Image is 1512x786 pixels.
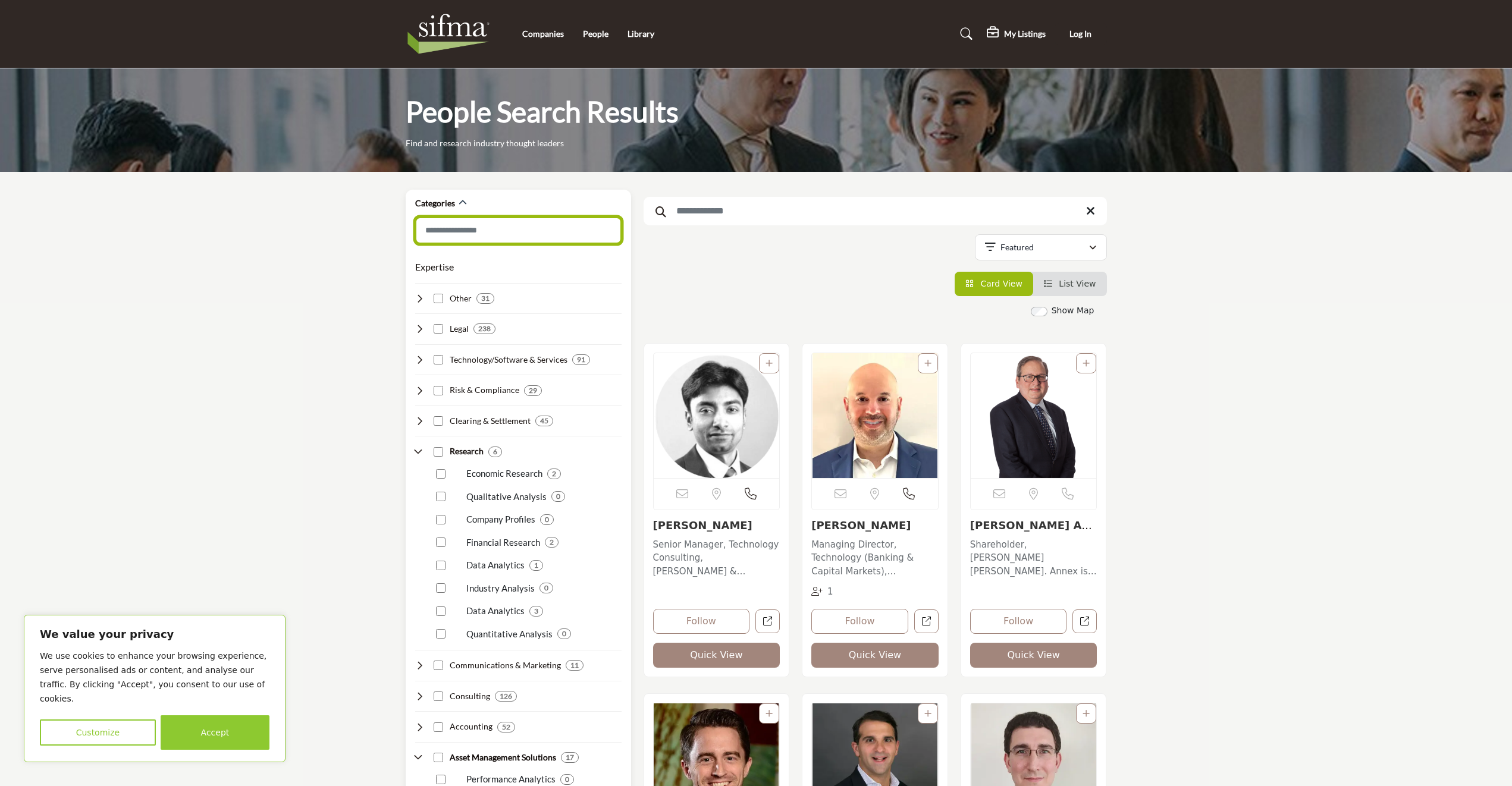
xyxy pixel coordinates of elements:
input: Select Company Profiles checkbox [436,515,446,524]
button: Follow [970,609,1067,634]
button: Follow [653,609,750,634]
span: Log In [1069,29,1091,39]
a: Add To List [766,359,773,368]
b: 52 [502,723,510,731]
li: List View [1033,272,1107,296]
input: Select Data Analytics checkbox [436,606,446,616]
input: Select Clearing & Settlement checkbox [434,416,443,426]
a: Open Listing in new tab [812,353,938,478]
div: 31 Results For Other [476,293,494,304]
button: Featured [975,234,1107,260]
a: Add To List [1083,709,1090,718]
h3: Abishek Chaki [653,519,780,532]
input: Select Risk & Compliance checkbox [434,386,443,395]
div: 1 Results For Data Analytics [529,560,543,571]
h4: Communications & Marketing: Delivering marketing, public relations, and investor relations servic... [450,659,561,671]
h3: Adam Hirsh [811,519,939,532]
h4: Legal: Providing legal advice, compliance support, and litigation services to securities industry... [450,323,469,335]
button: Quick View [970,643,1097,668]
input: Search Category [415,217,622,244]
button: Customize [40,719,156,746]
div: 0 Results For Company Profiles [540,514,554,525]
span: Card View [980,279,1022,288]
input: Select Data Analytics checkbox [436,561,446,570]
b: 3 [534,607,538,615]
p: Performance Analytics: Analyzing and reporting on investment portfolio performance. [466,772,556,786]
p: We value your privacy [40,627,269,642]
h4: Consulting: Providing strategic, operational, and technical consulting services to securities ind... [450,690,490,702]
input: Select Consulting checkbox [434,691,443,701]
input: Select Performance Analytics checkbox [436,775,446,784]
span: List View [1059,279,1096,288]
h2: Categories [415,197,455,209]
h4: Risk & Compliance: Helping securities industry firms manage risk, ensure compliance, and prevent ... [450,384,519,396]
div: 126 Results For Consulting [495,691,517,702]
p: Featured [1000,241,1034,253]
p: Company Profiles: Providing detailed profiles and analysis of individual securities industry firms. [466,513,535,526]
p: Managing Director, Technology (Banking & Capital Markets), [PERSON_NAME] is a Managing Director i... [811,538,939,579]
button: Follow [811,609,908,634]
b: 126 [500,692,512,700]
div: 0 Results For Performance Analytics [560,774,574,785]
b: 0 [545,515,549,524]
h4: Clearing & Settlement: Facilitating the efficient processing, clearing, and settlement of securit... [450,415,531,427]
h4: Research: Conducting market, financial, economic, and industry research for securities industry p... [450,445,484,457]
b: 17 [566,753,574,762]
h5: My Listings [1004,29,1046,39]
div: 17 Results For Asset Management Solutions [561,752,579,763]
b: 91 [577,356,585,364]
h4: Other: Encompassing various other services and organizations supporting the securities industry e... [450,293,472,304]
input: Select Accounting checkbox [434,722,443,732]
label: Show Map [1052,304,1094,317]
a: People [583,29,608,39]
b: 1 [534,561,538,570]
b: 0 [562,630,566,638]
input: Select Research checkbox [434,447,443,457]
a: Open adam-hirsh in new tab [914,609,939,634]
div: 2 Results For Financial Research [545,537,559,548]
img: Alan I. Annex [971,353,1097,478]
h1: People Search Results [406,93,679,130]
b: 45 [540,417,548,425]
button: Expertise [415,260,454,274]
h4: Technology/Software & Services: Developing and implementing technology solutions to support secur... [450,354,567,366]
p: Economic Research: Researching and analyzing economic trends and their impact on the securities i... [466,467,542,480]
a: Open Listing in new tab [971,353,1097,478]
a: Companies [522,29,564,39]
a: Senior Manager, Technology Consulting, [PERSON_NAME] & [PERSON_NAME] [PERSON_NAME] is a [US_STATE... [653,535,780,579]
input: Select Technology/Software & Services checkbox [434,355,443,364]
div: 0 Results For Industry Analysis [539,583,553,593]
a: [PERSON_NAME] [653,519,752,532]
b: 0 [556,492,560,501]
b: 29 [529,386,537,395]
a: Add To List [766,709,773,718]
p: Data Analytics: Using data analytics techniques to derive insights from securities industry data. [466,558,525,572]
b: 238 [478,325,491,333]
a: Shareholder, [PERSON_NAME] [PERSON_NAME]. Annex is Co-Chair of the firm’s Global Corporate Practi... [970,535,1097,579]
a: Managing Director, Technology (Banking & Capital Markets), [PERSON_NAME] is a Managing Director i... [811,535,939,579]
div: 45 Results For Clearing & Settlement [535,416,553,426]
p: Financial Research: Analyzing financial data and performance of securities industry firms and inv... [466,536,540,549]
a: View Card [965,279,1022,288]
div: Followers [811,585,833,599]
p: Data Analytics: Using data analytics techniques to derive insights from securities industry data. [466,604,525,618]
p: Find and research industry thought leaders [406,137,564,149]
input: Select Economic Research checkbox [436,469,446,479]
input: Select Quantitative Analysis checkbox [436,629,446,639]
input: Select Other checkbox [434,294,443,303]
input: Select Industry Analysis checkbox [436,583,446,593]
div: 0 Results For Qualitative Analysis [551,491,565,502]
a: Open Listing in new tab [654,353,780,478]
b: 6 [493,448,497,456]
div: 11 Results For Communications & Marketing [566,660,584,671]
img: Adam Hirsh [812,353,938,478]
img: Site Logo [406,10,498,58]
p: Quantitative Analysis: Applying quantitative methods to analyze securities industry data and trends. [466,627,553,641]
p: Qualitative Analysis: Conducting qualitative research, such as surveys and interviews, in the sec... [466,490,547,504]
div: My Listings [987,27,1046,41]
p: Shareholder, [PERSON_NAME] [PERSON_NAME]. Annex is Co-Chair of the firm’s Global Corporate Practi... [970,538,1097,579]
a: View List [1044,279,1096,288]
b: 2 [550,538,554,546]
a: Open alan-i-annex in new tab [1072,609,1097,634]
